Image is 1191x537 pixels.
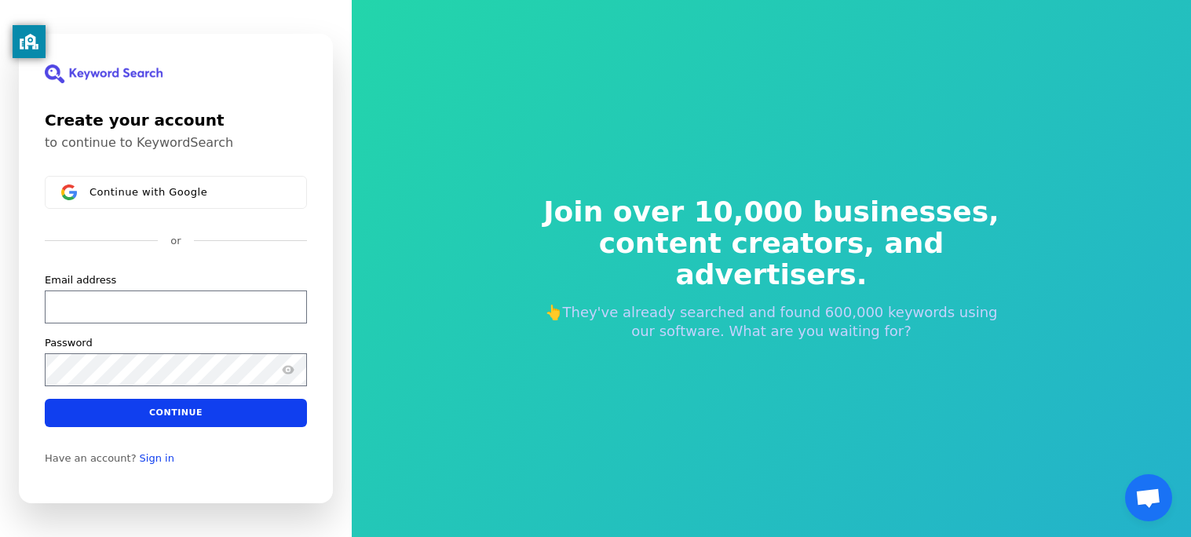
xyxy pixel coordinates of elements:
button: Show password [279,360,298,379]
a: Sign in [140,452,174,465]
label: Password [45,336,93,350]
span: content creators, and advertisers. [533,228,1010,290]
p: or [170,234,181,248]
button: Sign in with GoogleContinue with Google [45,176,307,209]
span: Join over 10,000 businesses, [533,196,1010,228]
p: to continue to KeywordSearch [45,135,307,151]
div: Open chat [1125,474,1172,521]
label: Email address [45,273,116,287]
span: Continue with Google [90,186,207,199]
button: Continue [45,399,307,427]
img: KeywordSearch [45,64,163,83]
img: Sign in with Google [61,184,77,200]
h1: Create your account [45,108,307,132]
button: privacy banner [13,25,46,58]
span: Have an account? [45,452,137,465]
p: 👆They've already searched and found 600,000 keywords using our software. What are you waiting for? [533,303,1010,341]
